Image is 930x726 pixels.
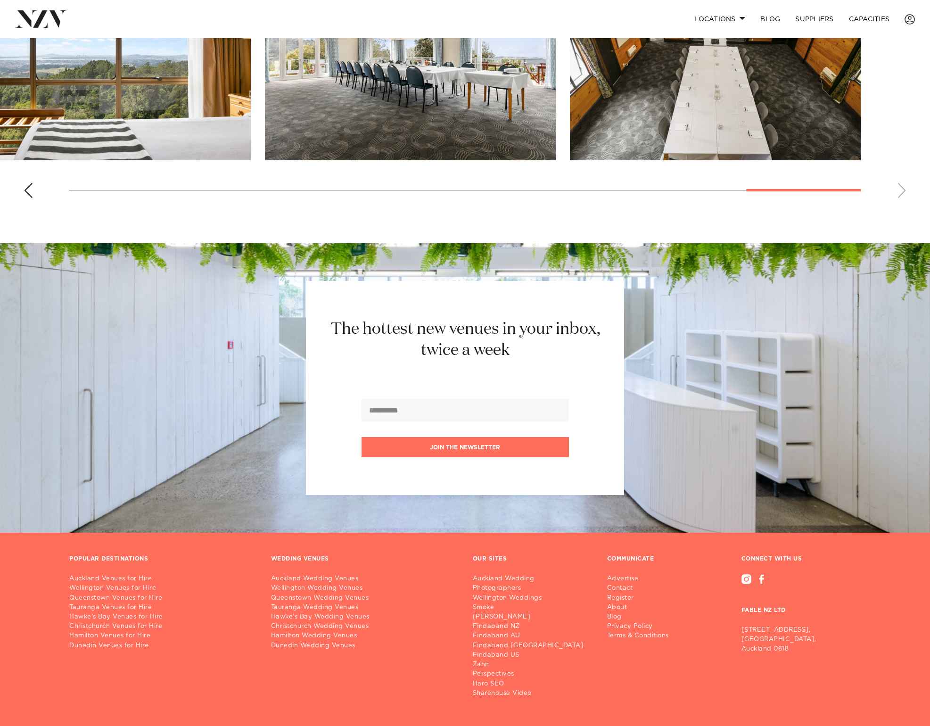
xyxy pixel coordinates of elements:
[473,574,592,593] a: Auckland Wedding Photographers
[271,641,458,651] a: Dunedin Wedding Venues
[741,555,861,563] h3: CONNECT WITH US
[607,574,676,584] a: Advertise
[271,631,458,641] a: Hamilton Wedding Venues
[69,594,256,603] a: Queenstown Venues for Hire
[607,555,654,563] h3: COMMUNICATE
[753,9,788,29] a: BLOG
[271,555,329,563] h3: WEDDING VENUES
[607,612,676,622] a: Blog
[69,584,256,593] a: Wellington Venues for Hire
[319,319,611,361] h2: The hottest new venues in your inbox, twice a week
[473,669,592,679] a: Perspectives
[69,631,256,641] a: Hamilton Venues for Hire
[15,10,66,27] img: nzv-logo.png
[271,612,458,622] a: Hawke's Bay Wedding Venues
[69,612,256,622] a: Hawke's Bay Venues for Hire
[607,631,676,641] a: Terms & Conditions
[473,689,592,698] a: Sharehouse Video
[607,622,676,631] a: Privacy Policy
[687,9,753,29] a: Locations
[741,626,861,654] p: [STREET_ADDRESS], [GEOGRAPHIC_DATA], Auckland 0618
[473,631,592,641] a: Findaband AU
[473,603,592,612] a: Smoke
[741,584,861,622] h3: FABLE NZ LTD
[271,622,458,631] a: Christchurch Wedding Venues
[473,555,507,563] h3: OUR SITES
[362,437,569,457] button: Join the newsletter
[69,641,256,651] a: Dunedin Venues for Hire
[69,574,256,584] a: Auckland Venues for Hire
[69,622,256,631] a: Christchurch Venues for Hire
[271,594,458,603] a: Queenstown Wedding Venues
[271,584,458,593] a: Wellington Wedding Venues
[473,622,592,631] a: Findaband NZ
[473,594,592,603] a: Wellington Weddings
[69,603,256,612] a: Tauranga Venues for Hire
[271,574,458,584] a: Auckland Wedding Venues
[473,679,592,689] a: Haro SEO
[69,555,148,563] h3: POPULAR DESTINATIONS
[788,9,841,29] a: SUPPLIERS
[473,660,592,669] a: Zahn
[473,651,592,660] a: Findaband US
[607,584,676,593] a: Contact
[607,603,676,612] a: About
[607,594,676,603] a: Register
[271,603,458,612] a: Tauranga Wedding Venues
[473,612,592,622] a: [PERSON_NAME]
[841,9,897,29] a: Capacities
[473,641,592,651] a: Findaband [GEOGRAPHIC_DATA]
